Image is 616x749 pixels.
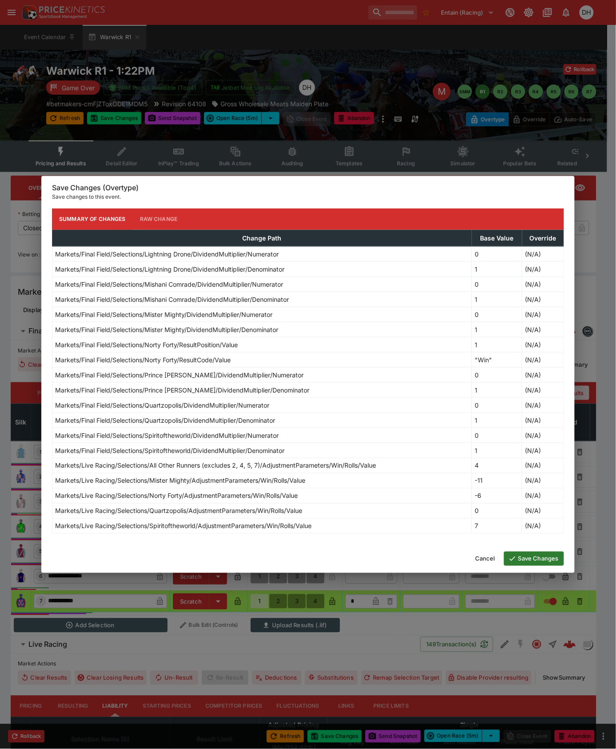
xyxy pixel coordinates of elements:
[472,276,522,292] td: 0
[522,473,564,488] td: (N/A)
[522,230,564,246] th: Override
[55,385,309,395] p: Markets/Final Field/Selections/Prince [PERSON_NAME]/DividendMultiplier/Denominator
[522,488,564,503] td: (N/A)
[472,230,522,246] th: Base Value
[472,367,522,382] td: 0
[472,352,522,367] td: "Win"
[522,352,564,367] td: (N/A)
[472,488,522,503] td: -6
[133,208,185,230] button: Raw Change
[472,428,522,443] td: 0
[472,518,522,533] td: 7
[522,503,564,518] td: (N/A)
[52,230,472,246] th: Change Path
[472,307,522,322] td: 0
[522,246,564,261] td: (N/A)
[522,367,564,382] td: (N/A)
[472,473,522,488] td: -11
[55,325,278,334] p: Markets/Final Field/Selections/Mister Mighty/DividendMultiplier/Denominator
[55,355,231,364] p: Markets/Final Field/Selections/Norty Forty/ResultCode/Value
[52,183,564,192] h6: Save Changes (Overtype)
[55,264,284,274] p: Markets/Final Field/Selections/Lightning Drone/DividendMultiplier/Denominator
[55,280,283,289] p: Markets/Final Field/Selections/Mishani Comrade/DividendMultiplier/Numerator
[522,428,564,443] td: (N/A)
[52,192,564,201] p: Save changes to this event.
[55,521,312,531] p: Markets/Live Racing/Selections/Spiritoftheworld/AdjustmentParameters/Win/Rolls/Value
[55,431,279,440] p: Markets/Final Field/Selections/Spiritoftheworld/DividendMultiplier/Numerator
[472,261,522,276] td: 1
[472,292,522,307] td: 1
[55,506,302,516] p: Markets/Live Racing/Selections/Quartzopolis/AdjustmentParameters/Win/Rolls/Value
[522,276,564,292] td: (N/A)
[55,491,298,501] p: Markets/Live Racing/Selections/Norty Forty/AdjustmentParameters/Win/Rolls/Value
[522,397,564,413] td: (N/A)
[472,337,522,352] td: 1
[522,292,564,307] td: (N/A)
[522,518,564,533] td: (N/A)
[522,413,564,428] td: (N/A)
[522,443,564,458] td: (N/A)
[55,340,238,349] p: Markets/Final Field/Selections/Norty Forty/ResultPosition/Value
[472,382,522,397] td: 1
[522,382,564,397] td: (N/A)
[55,476,305,485] p: Markets/Live Racing/Selections/Mister Mighty/AdjustmentParameters/Win/Rolls/Value
[522,261,564,276] td: (N/A)
[470,552,500,566] button: Cancel
[522,458,564,473] td: (N/A)
[522,337,564,352] td: (N/A)
[472,458,522,473] td: 4
[522,322,564,337] td: (N/A)
[55,446,284,455] p: Markets/Final Field/Selections/Spiritoftheworld/DividendMultiplier/Denominator
[472,397,522,413] td: 0
[55,295,289,304] p: Markets/Final Field/Selections/Mishani Comrade/DividendMultiplier/Denominator
[472,322,522,337] td: 1
[55,416,275,425] p: Markets/Final Field/Selections/Quartzopolis/DividendMultiplier/Denominator
[472,443,522,458] td: 1
[472,246,522,261] td: 0
[472,413,522,428] td: 1
[55,370,304,380] p: Markets/Final Field/Selections/Prince [PERSON_NAME]/DividendMultiplier/Numerator
[522,307,564,322] td: (N/A)
[472,503,522,518] td: 0
[55,249,279,259] p: Markets/Final Field/Selections/Lightning Drone/DividendMultiplier/Numerator
[55,310,272,319] p: Markets/Final Field/Selections/Mister Mighty/DividendMultiplier/Numerator
[52,208,133,230] button: Summary of Changes
[55,461,376,470] p: Markets/Live Racing/Selections/All Other Runners (excludes 2, 4, 5, 7)/AdjustmentParameters/Win/R...
[504,552,564,566] button: Save Changes
[55,401,269,410] p: Markets/Final Field/Selections/Quartzopolis/DividendMultiplier/Numerator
